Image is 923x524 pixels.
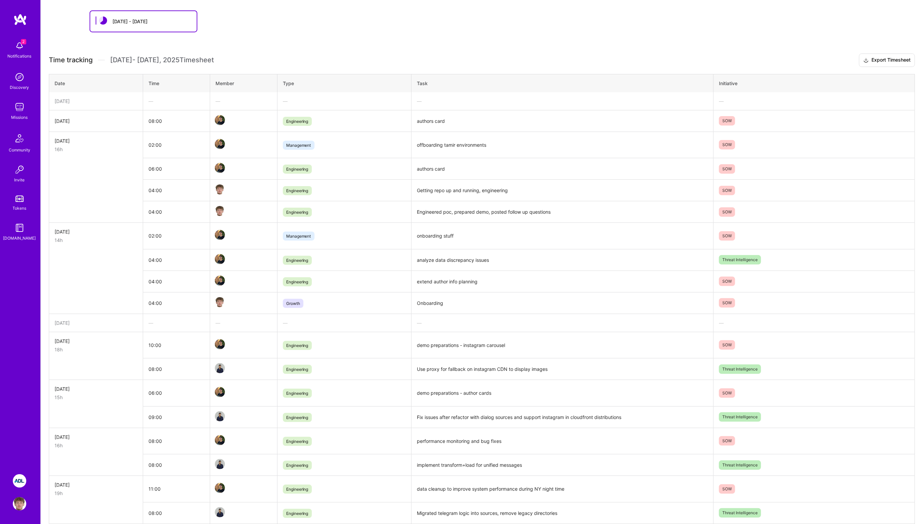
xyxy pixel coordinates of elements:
td: 02:00 [143,132,210,158]
img: bell [13,39,26,53]
span: SOW [719,436,735,446]
span: Engineering [283,256,312,265]
td: data cleanup to improve system performance during NY night time [411,476,714,502]
div: [DATE] [55,137,137,144]
img: ADL: Technology Modernization Sprint 1 [13,474,26,488]
a: Team Member Avatar [216,411,224,422]
span: Engineering [283,208,312,217]
td: 02:00 [143,223,210,249]
span: SOW [719,207,735,217]
span: SOW [719,277,735,286]
img: Team Member Avatar [215,339,225,349]
span: Threat Intelligence [719,508,761,518]
a: Team Member Avatar [216,458,224,470]
span: Engineering [283,413,312,422]
td: Migrated telegram logic into sources, remove legacy directories [411,502,714,524]
span: Engineering [283,461,312,470]
td: 04:00 [143,249,210,271]
span: Engineering [283,165,312,174]
div: [DATE] [55,338,137,345]
td: 10:00 [143,332,210,358]
img: guide book [13,221,26,235]
span: Engineering [283,437,312,446]
th: Type [277,74,411,92]
a: Team Member Avatar [216,506,224,518]
a: Team Member Avatar [216,253,224,265]
span: Management [283,141,315,150]
i: icon Download [863,57,869,64]
img: Team Member Avatar [215,459,225,469]
td: performance monitoring and bug fixes [411,428,714,454]
td: authors card [411,110,714,132]
a: Team Member Avatar [216,205,224,217]
td: Fix issues after refactor with dialog sources and support instagram in cloudfront distributions [411,406,714,428]
img: tokens [15,196,24,202]
td: 08:00 [143,454,210,476]
img: Team Member Avatar [215,435,225,445]
div: 18h [55,346,137,353]
div: 14h [55,237,137,244]
div: Tokens [13,205,27,212]
img: Team Member Avatar [215,206,225,216]
span: 2 [21,39,26,44]
a: Team Member Avatar [216,386,224,398]
div: — [283,319,406,326]
div: [DATE] [55,228,137,235]
span: Management [283,232,315,241]
td: demo preparations - instagram carousel [411,332,714,358]
div: — [719,319,909,326]
a: Team Member Avatar [216,138,224,150]
button: Export Timesheet [859,54,915,67]
td: 08:00 [143,428,210,454]
div: — [283,98,406,105]
div: [DATE] [55,481,137,488]
span: Engineering [283,485,312,494]
a: Team Member Avatar [216,229,224,241]
td: analyze data discrepancy issues [411,249,714,271]
a: Team Member Avatar [216,482,224,494]
span: Threat Intelligence [719,364,761,374]
div: Notifications [8,53,32,60]
span: Engineering [283,389,312,398]
td: Onboarding [411,292,714,314]
a: ADL: Technology Modernization Sprint 1 [11,474,28,488]
div: [DATE] [55,98,137,105]
span: Engineering [283,277,312,286]
img: Team Member Avatar [215,139,225,149]
span: Threat Intelligence [719,255,761,265]
div: — [216,319,271,326]
img: Invite [13,163,26,176]
td: 04:00 [143,292,210,314]
td: demo preparations - author cards [411,380,714,407]
td: Getting repo up and running, engineering [411,180,714,201]
img: logo [13,13,27,26]
td: 06:00 [143,380,210,407]
span: Threat Intelligence [719,460,761,470]
span: Engineering [283,341,312,350]
img: Team Member Avatar [215,254,225,264]
td: 11:00 [143,476,210,502]
td: Engineered poc, prepared demo, posted follow up questions [411,201,714,223]
img: Team Member Avatar [215,411,225,421]
div: 16h [55,146,137,153]
div: [DATE] [55,117,137,125]
a: Team Member Avatar [216,275,224,286]
a: Team Member Avatar [216,362,224,374]
th: Task [411,74,714,92]
span: Engineering [283,117,312,126]
div: 19h [55,490,137,497]
td: extend author info planning [411,271,714,292]
div: — [417,98,708,105]
div: Community [9,146,30,153]
img: Team Member Avatar [215,184,225,195]
div: Missions [11,114,28,121]
img: User Avatar [13,497,26,511]
div: — [719,98,909,105]
div: 16h [55,442,137,449]
span: Engineering [283,509,312,518]
img: Team Member Avatar [215,230,225,240]
span: SOW [719,164,735,174]
th: Member [210,74,277,92]
img: Team Member Avatar [215,387,225,397]
div: Discovery [10,84,29,91]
